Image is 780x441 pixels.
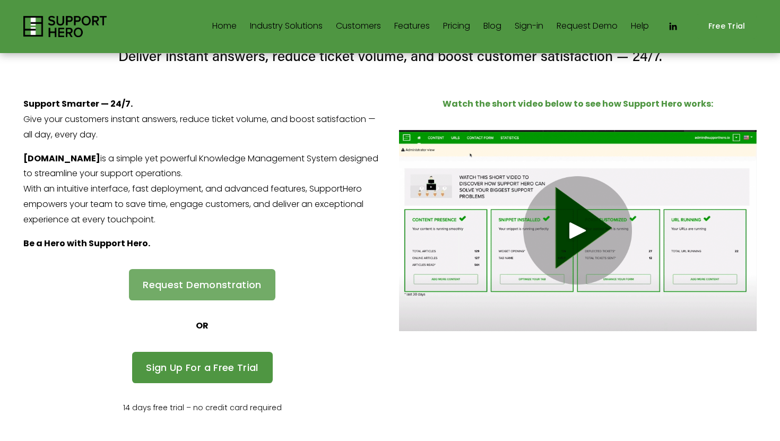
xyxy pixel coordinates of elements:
p: Give your customers instant answers, reduce ticket volume, and boost satisfaction — all day, ever... [23,97,381,142]
a: Home [212,18,237,35]
a: Free Trial [697,14,757,39]
strong: Be a Hero with Support Hero. [23,237,150,249]
a: Help [631,18,649,35]
strong: [DOMAIN_NAME] [23,152,100,165]
a: LinkedIn [668,21,678,32]
p: is a simple yet powerful Knowledge Management System designed to streamline your support operatio... [23,151,381,228]
a: Request Demo [557,18,618,35]
a: Customers [336,18,381,35]
strong: OR [196,319,209,332]
a: Sign-in [515,18,543,35]
a: Features [394,18,430,35]
a: Sign Up For a Free Trial [132,352,273,383]
a: Request Demonstration [129,269,276,300]
img: Support Hero [23,16,107,37]
h4: Deliver instant answers, reduce ticket volume, and boost customer satisfaction — 24/7. [23,46,757,65]
strong: Support Smarter — 24/7. [23,98,133,110]
div: Play [565,218,591,243]
a: Blog [483,18,501,35]
a: Pricing [443,18,470,35]
a: folder dropdown [250,18,323,35]
span: Industry Solutions [250,19,323,34]
strong: Watch the short video below to see how Support Hero works: [443,98,713,110]
p: 14 days free trial – no credit card required [23,401,381,415]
